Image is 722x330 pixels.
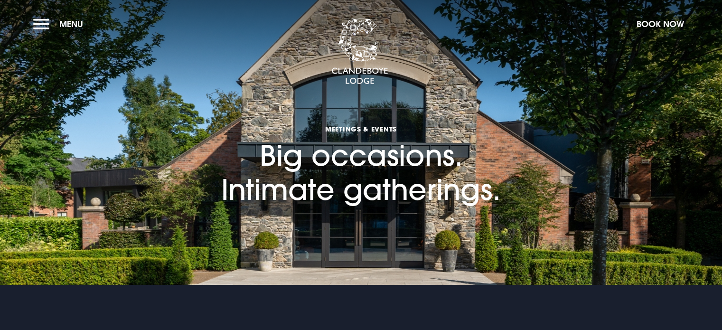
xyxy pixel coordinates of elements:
[331,19,388,85] img: Clandeboye Lodge
[59,19,83,29] span: Menu
[632,14,689,34] button: Book Now
[221,83,501,207] h1: Big occasions. Intimate gatherings.
[221,124,501,133] span: Meetings & Events
[33,14,88,34] button: Menu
